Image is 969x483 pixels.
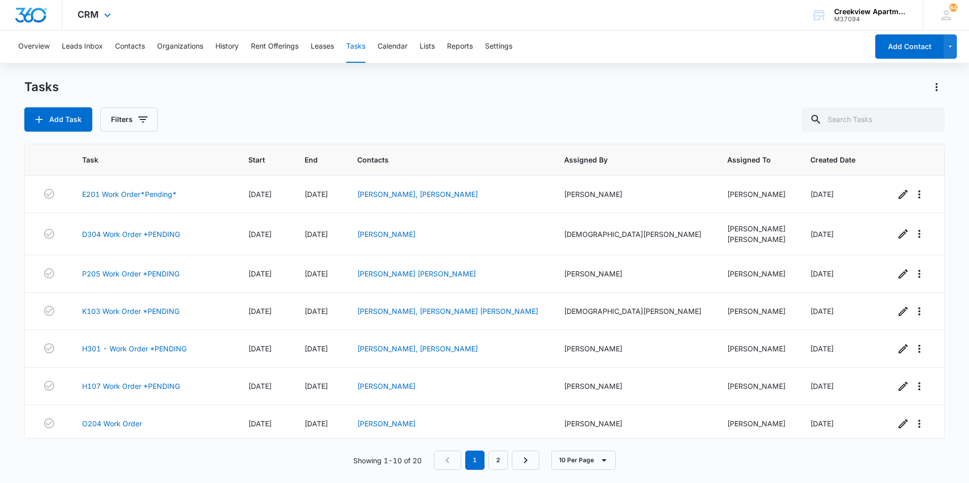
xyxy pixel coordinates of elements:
a: P205 Work Order *PENDING [82,268,179,279]
a: K103 Work Order *PENDING [82,306,179,316]
span: Assigned By [564,154,688,165]
span: [DATE] [248,269,272,278]
button: Organizations [157,30,203,63]
div: [PERSON_NAME] [727,381,786,391]
span: [DATE] [305,307,328,315]
span: Task [82,154,210,165]
button: Reports [447,30,473,63]
span: [DATE] [248,382,272,390]
a: H107 Work Order *PENDING [82,381,180,391]
span: [DATE] [248,344,272,353]
button: Actions [928,79,945,95]
button: Calendar [378,30,407,63]
span: [DATE] [810,269,834,278]
button: Add Contact [875,34,944,59]
h1: Tasks [24,79,59,95]
button: Rent Offerings [251,30,299,63]
div: [PERSON_NAME] [727,268,786,279]
button: Settings [485,30,512,63]
div: [PERSON_NAME] [727,343,786,354]
span: Created Date [810,154,856,165]
em: 1 [465,451,485,470]
button: 10 Per Page [551,451,616,470]
span: [DATE] [305,382,328,390]
button: Tasks [346,30,365,63]
nav: Pagination [434,451,539,470]
div: [PERSON_NAME] [727,306,786,316]
div: account id [834,16,908,23]
span: [DATE] [248,419,272,428]
a: H301 - Work Order *PENDING [82,343,187,354]
a: [PERSON_NAME], [PERSON_NAME] [357,344,478,353]
div: [PERSON_NAME] [727,418,786,429]
span: [DATE] [810,419,834,428]
span: [DATE] [248,230,272,238]
span: 84 [949,4,957,12]
button: Leads Inbox [62,30,103,63]
span: [DATE] [305,230,328,238]
button: Add Task [24,107,92,132]
button: Contacts [115,30,145,63]
a: [PERSON_NAME] [357,382,416,390]
div: [DEMOGRAPHIC_DATA][PERSON_NAME] [564,306,703,316]
div: [PERSON_NAME] [564,418,703,429]
span: [DATE] [305,269,328,278]
a: Page 2 [489,451,508,470]
div: notifications count [949,4,957,12]
button: Filters [100,107,158,132]
span: [DATE] [305,419,328,428]
a: [PERSON_NAME], [PERSON_NAME] [PERSON_NAME] [357,307,538,315]
button: Lists [420,30,435,63]
span: [DATE] [305,344,328,353]
div: [PERSON_NAME] [727,223,786,234]
div: [PERSON_NAME] [727,189,786,199]
input: Search Tasks [802,107,945,132]
div: [DEMOGRAPHIC_DATA][PERSON_NAME] [564,229,703,239]
a: [PERSON_NAME] [PERSON_NAME] [357,269,476,278]
button: History [215,30,239,63]
span: Contacts [357,154,525,165]
span: [DATE] [810,230,834,238]
div: account name [834,8,908,16]
a: D304 Work Order *PENDING [82,229,180,239]
span: CRM [78,9,99,20]
a: O204 Work Order [82,418,142,429]
a: [PERSON_NAME] [357,230,416,238]
p: Showing 1-10 of 20 [353,455,422,466]
div: [PERSON_NAME] [727,234,786,245]
span: [DATE] [810,190,834,198]
span: Assigned To [727,154,771,165]
a: [PERSON_NAME] [357,419,416,428]
span: [DATE] [248,190,272,198]
span: [DATE] [810,382,834,390]
span: [DATE] [305,190,328,198]
button: Leases [311,30,334,63]
span: [DATE] [810,344,834,353]
div: [PERSON_NAME] [564,343,703,354]
div: [PERSON_NAME] [564,189,703,199]
a: Next Page [512,451,539,470]
a: E201 Work Order*Pending* [82,189,177,199]
span: [DATE] [810,307,834,315]
span: Start [248,154,266,165]
button: Overview [18,30,50,63]
a: [PERSON_NAME], [PERSON_NAME] [357,190,478,198]
span: [DATE] [248,307,272,315]
div: [PERSON_NAME] [564,268,703,279]
div: [PERSON_NAME] [564,381,703,391]
span: End [305,154,318,165]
